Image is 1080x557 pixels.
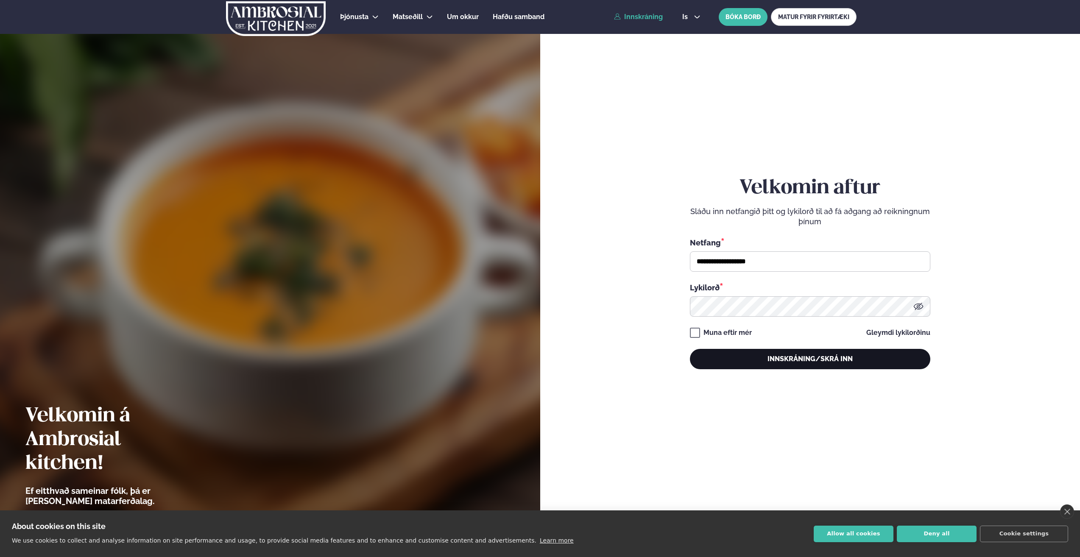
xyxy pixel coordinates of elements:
[690,237,930,248] div: Netfang
[12,522,106,531] strong: About cookies on this site
[866,329,930,336] a: Gleymdi lykilorðinu
[614,13,663,21] a: Innskráning
[393,12,423,22] a: Matseðill
[690,349,930,369] button: Innskráning/Skrá inn
[719,8,767,26] button: BÓKA BORÐ
[1060,504,1074,519] a: close
[25,404,201,476] h2: Velkomin á Ambrosial kitchen!
[675,14,707,20] button: is
[25,486,201,506] p: Ef eitthvað sameinar fólk, þá er [PERSON_NAME] matarferðalag.
[690,176,930,200] h2: Velkomin aftur
[447,13,479,21] span: Um okkur
[340,12,368,22] a: Þjónusta
[690,206,930,227] p: Sláðu inn netfangið þitt og lykilorð til að fá aðgang að reikningnum þínum
[540,537,574,544] a: Learn more
[493,13,544,21] span: Hafðu samband
[682,14,690,20] span: is
[690,282,930,293] div: Lykilorð
[980,526,1068,542] button: Cookie settings
[447,12,479,22] a: Um okkur
[493,12,544,22] a: Hafðu samband
[12,537,536,544] p: We use cookies to collect and analyse information on site performance and usage, to provide socia...
[340,13,368,21] span: Þjónusta
[771,8,857,26] a: MATUR FYRIR FYRIRTÆKI
[897,526,977,542] button: Deny all
[814,526,893,542] button: Allow all cookies
[225,1,327,36] img: logo
[393,13,423,21] span: Matseðill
